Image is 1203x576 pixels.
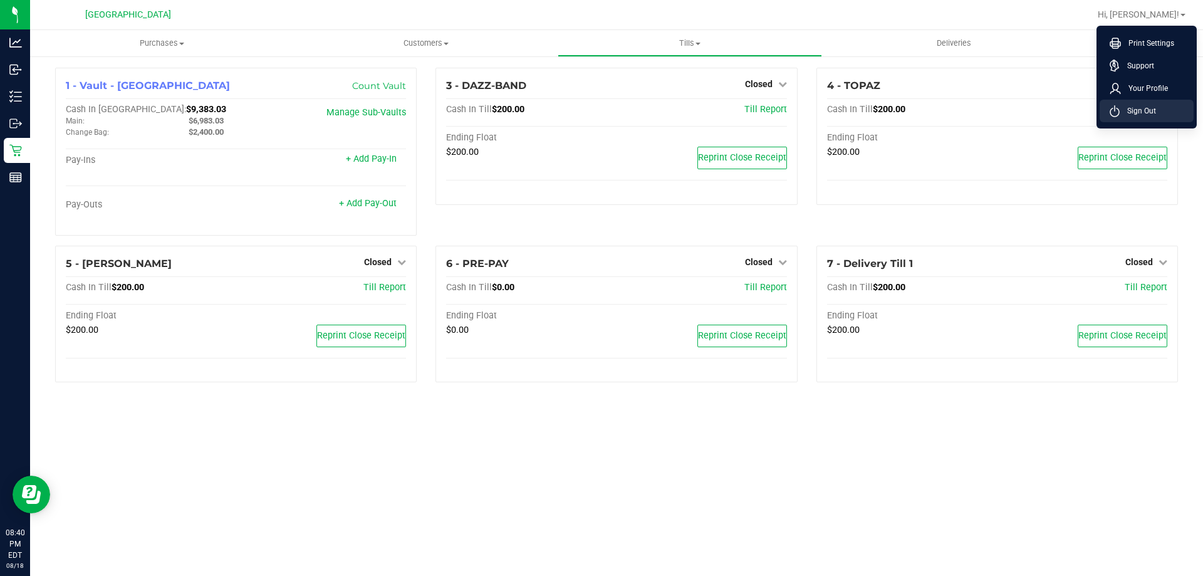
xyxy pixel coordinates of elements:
span: Reprint Close Receipt [1078,330,1167,341]
div: Ending Float [446,310,617,322]
inline-svg: Inventory [9,90,22,103]
a: Tills [558,30,821,56]
span: Cash In Till [446,282,492,293]
span: $200.00 [827,325,860,335]
span: Cash In Till [66,282,112,293]
button: Reprint Close Receipt [697,147,787,169]
span: 3 - DAZZ-BAND [446,80,526,92]
div: Ending Float [827,310,997,322]
span: Reprint Close Receipt [1078,152,1167,163]
span: $200.00 [827,147,860,157]
a: + Add Pay-In [346,154,397,164]
div: Ending Float [827,132,997,144]
a: Customers [294,30,558,56]
span: Tills [558,38,821,49]
li: Sign Out [1100,100,1194,122]
span: $6,983.03 [189,116,224,125]
div: Ending Float [66,310,236,322]
button: Reprint Close Receipt [1078,147,1167,169]
div: Ending Float [446,132,617,144]
inline-svg: Analytics [9,36,22,49]
span: 6 - PRE-PAY [446,258,509,270]
span: Closed [745,257,773,267]
span: Your Profile [1121,82,1168,95]
span: $200.00 [446,147,479,157]
a: Till Report [744,282,787,293]
span: $200.00 [112,282,144,293]
a: Till Report [1125,282,1167,293]
span: Sign Out [1120,105,1156,117]
inline-svg: Reports [9,171,22,184]
span: $0.00 [446,325,469,335]
inline-svg: Inbound [9,63,22,76]
span: $200.00 [873,282,905,293]
p: 08/18 [6,561,24,570]
a: Count Vault [352,80,406,92]
div: Pay-Outs [66,199,236,211]
span: $200.00 [492,104,524,115]
span: 7 - Delivery Till 1 [827,258,913,270]
span: Deliveries [920,38,988,49]
span: Cash In Till [827,104,873,115]
span: Customers [294,38,557,49]
button: Reprint Close Receipt [316,325,406,347]
button: Reprint Close Receipt [697,325,787,347]
a: Till Report [744,104,787,115]
a: Deliveries [822,30,1086,56]
span: Reprint Close Receipt [317,330,405,341]
span: Closed [745,79,773,89]
inline-svg: Retail [9,144,22,157]
inline-svg: Outbound [9,117,22,130]
a: + Add Pay-Out [339,198,397,209]
span: $9,383.03 [186,104,226,115]
a: Support [1110,60,1189,72]
span: $2,400.00 [189,127,224,137]
span: $200.00 [66,325,98,335]
span: Cash In Till [827,282,873,293]
span: 4 - TOPAZ [827,80,880,92]
span: Change Bag: [66,128,109,137]
span: Main: [66,117,85,125]
span: Reprint Close Receipt [698,330,786,341]
span: Purchases [30,38,294,49]
a: Till Report [363,282,406,293]
span: Closed [1125,257,1153,267]
span: Support [1120,60,1154,72]
span: $200.00 [873,104,905,115]
span: [GEOGRAPHIC_DATA] [85,9,171,20]
iframe: Resource center [13,476,50,513]
span: 1 - Vault - [GEOGRAPHIC_DATA] [66,80,230,92]
span: 5 - [PERSON_NAME] [66,258,172,270]
span: Reprint Close Receipt [698,152,786,163]
p: 08:40 PM EDT [6,527,24,561]
button: Reprint Close Receipt [1078,325,1167,347]
span: Cash In [GEOGRAPHIC_DATA]: [66,104,186,115]
span: Hi, [PERSON_NAME]! [1098,9,1179,19]
a: Purchases [30,30,294,56]
div: Pay-Ins [66,155,236,166]
span: Print Settings [1121,37,1174,50]
span: $0.00 [492,282,514,293]
span: Closed [364,257,392,267]
span: Cash In Till [446,104,492,115]
a: Manage Sub-Vaults [326,107,406,118]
